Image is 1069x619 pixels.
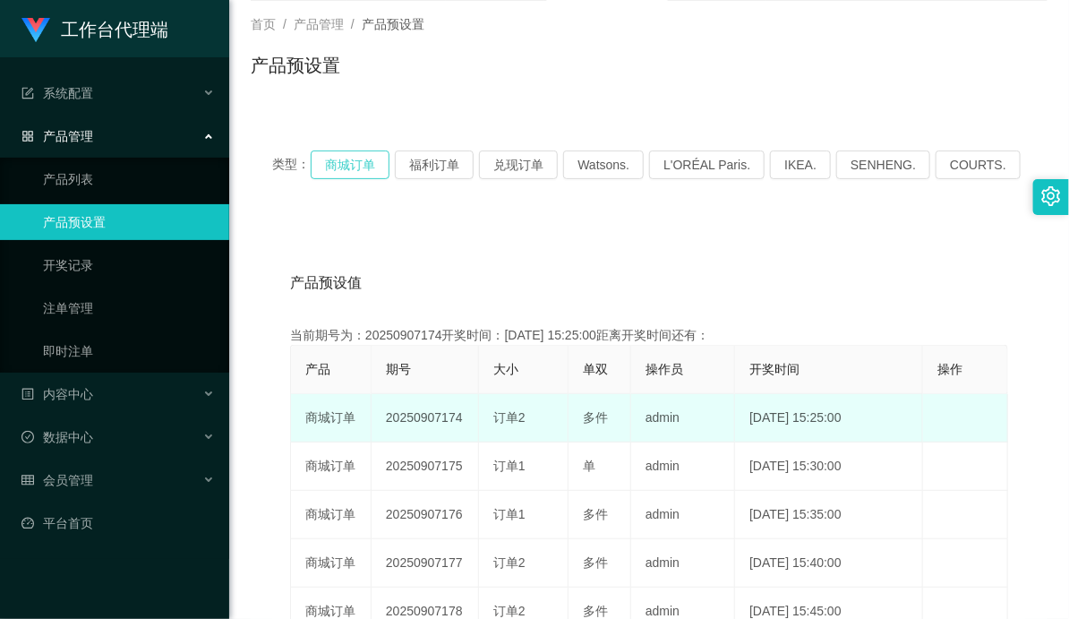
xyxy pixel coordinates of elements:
span: 产品管理 [21,129,93,143]
i: 图标: profile [21,388,34,400]
span: 期号 [386,362,411,376]
td: admin [631,443,735,491]
span: 单双 [583,362,608,376]
i: 图标: setting [1041,186,1061,206]
a: 图标: dashboard平台首页 [21,505,215,541]
span: 多件 [583,555,608,570]
span: 系统配置 [21,86,93,100]
i: 图标: check-circle-o [21,431,34,443]
button: IKEA. [770,150,831,179]
a: 注单管理 [43,290,215,326]
td: 商城订单 [291,394,372,443]
span: 订单2 [493,410,526,425]
td: 20250907174 [372,394,479,443]
td: [DATE] 15:30:00 [735,443,923,491]
span: 多件 [583,604,608,618]
td: [DATE] 15:35:00 [735,491,923,539]
span: 多件 [583,507,608,521]
span: 产品管理 [294,17,344,31]
a: 工作台代理端 [21,21,168,36]
span: 类型： [272,150,311,179]
td: 20250907177 [372,539,479,588]
span: 多件 [583,410,608,425]
span: 订单2 [493,604,526,618]
a: 产品列表 [43,161,215,197]
span: 操作 [937,362,962,376]
span: 单 [583,459,595,473]
td: 商城订单 [291,539,372,588]
td: admin [631,491,735,539]
button: L'ORÉAL Paris. [649,150,765,179]
span: 产品预设置 [362,17,424,31]
span: 产品预设值 [290,272,362,294]
span: 订单1 [493,459,526,473]
button: SENHENG. [836,150,930,179]
button: 福利订单 [395,150,474,179]
td: 20250907176 [372,491,479,539]
span: 内容中心 [21,387,93,401]
td: 商城订单 [291,491,372,539]
span: 操作员 [646,362,683,376]
img: logo.9652507e.png [21,18,50,43]
span: 大小 [493,362,518,376]
a: 即时注单 [43,333,215,369]
button: Watsons. [563,150,644,179]
span: 首页 [251,17,276,31]
a: 开奖记录 [43,247,215,283]
button: 商城订单 [311,150,389,179]
h1: 产品预设置 [251,52,340,79]
i: 图标: appstore-o [21,130,34,142]
div: 当前期号为：20250907174开奖时间：[DATE] 15:25:00距离开奖时间还有： [290,326,1008,345]
td: 20250907175 [372,443,479,491]
td: [DATE] 15:25:00 [735,394,923,443]
span: 订单1 [493,507,526,521]
h1: 工作台代理端 [61,1,168,58]
span: 数据中心 [21,430,93,444]
span: 产品 [305,362,330,376]
button: 兑现订单 [479,150,558,179]
td: admin [631,394,735,443]
span: 订单2 [493,555,526,570]
td: 商城订单 [291,443,372,491]
i: 图标: form [21,87,34,99]
span: 开奖时间 [749,362,800,376]
span: / [351,17,355,31]
a: 产品预设置 [43,204,215,240]
td: [DATE] 15:40:00 [735,539,923,588]
td: admin [631,539,735,588]
i: 图标: table [21,474,34,486]
span: 会员管理 [21,473,93,487]
span: / [283,17,286,31]
button: COURTS. [936,150,1021,179]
